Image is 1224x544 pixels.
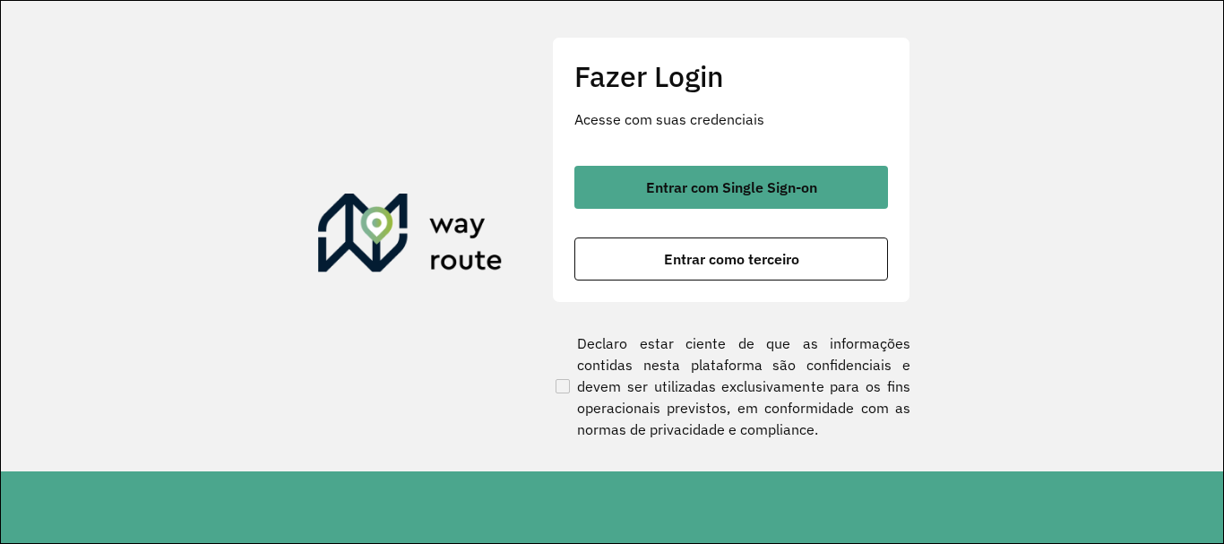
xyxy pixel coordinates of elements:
span: Entrar como terceiro [664,252,799,266]
button: button [574,237,888,281]
span: Entrar com Single Sign-on [646,180,817,194]
h2: Fazer Login [574,59,888,93]
p: Acesse com suas credenciais [574,108,888,130]
label: Declaro estar ciente de que as informações contidas nesta plataforma são confidenciais e devem se... [552,332,910,440]
img: Roteirizador AmbevTech [318,194,503,280]
button: button [574,166,888,209]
